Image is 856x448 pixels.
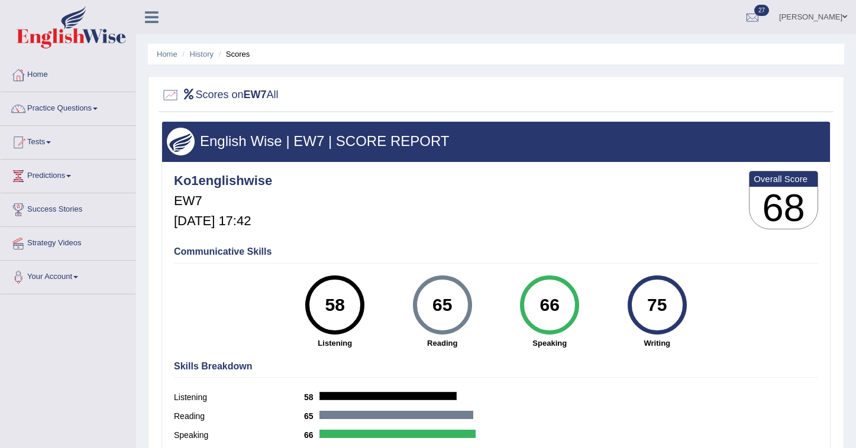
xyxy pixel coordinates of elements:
[314,280,357,330] div: 58
[1,126,135,155] a: Tests
[244,89,267,100] b: EW7
[635,280,679,330] div: 75
[174,429,304,441] label: Speaking
[174,361,818,372] h4: Skills Breakdown
[157,50,177,59] a: Home
[1,59,135,88] a: Home
[1,92,135,122] a: Practice Questions
[174,194,272,208] h5: EW7
[190,50,214,59] a: History
[304,392,319,402] b: 58
[216,48,250,60] li: Scores
[304,430,319,440] b: 66
[174,391,304,404] label: Listening
[609,337,705,349] strong: Writing
[754,5,769,16] span: 27
[395,337,490,349] strong: Reading
[1,160,135,189] a: Predictions
[288,337,383,349] strong: Listening
[528,280,571,330] div: 66
[1,261,135,290] a: Your Account
[1,227,135,257] a: Strategy Videos
[167,128,195,155] img: wings.png
[502,337,598,349] strong: Speaking
[1,193,135,223] a: Success Stories
[421,280,464,330] div: 65
[304,411,319,421] b: 65
[174,410,304,423] label: Reading
[174,246,818,257] h4: Communicative Skills
[754,174,813,184] b: Overall Score
[750,187,818,229] h3: 68
[167,134,825,149] h3: English Wise | EW7 | SCORE REPORT
[161,86,279,104] h2: Scores on All
[174,174,272,188] h4: Ko1englishwise
[174,214,272,228] h5: [DATE] 17:42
